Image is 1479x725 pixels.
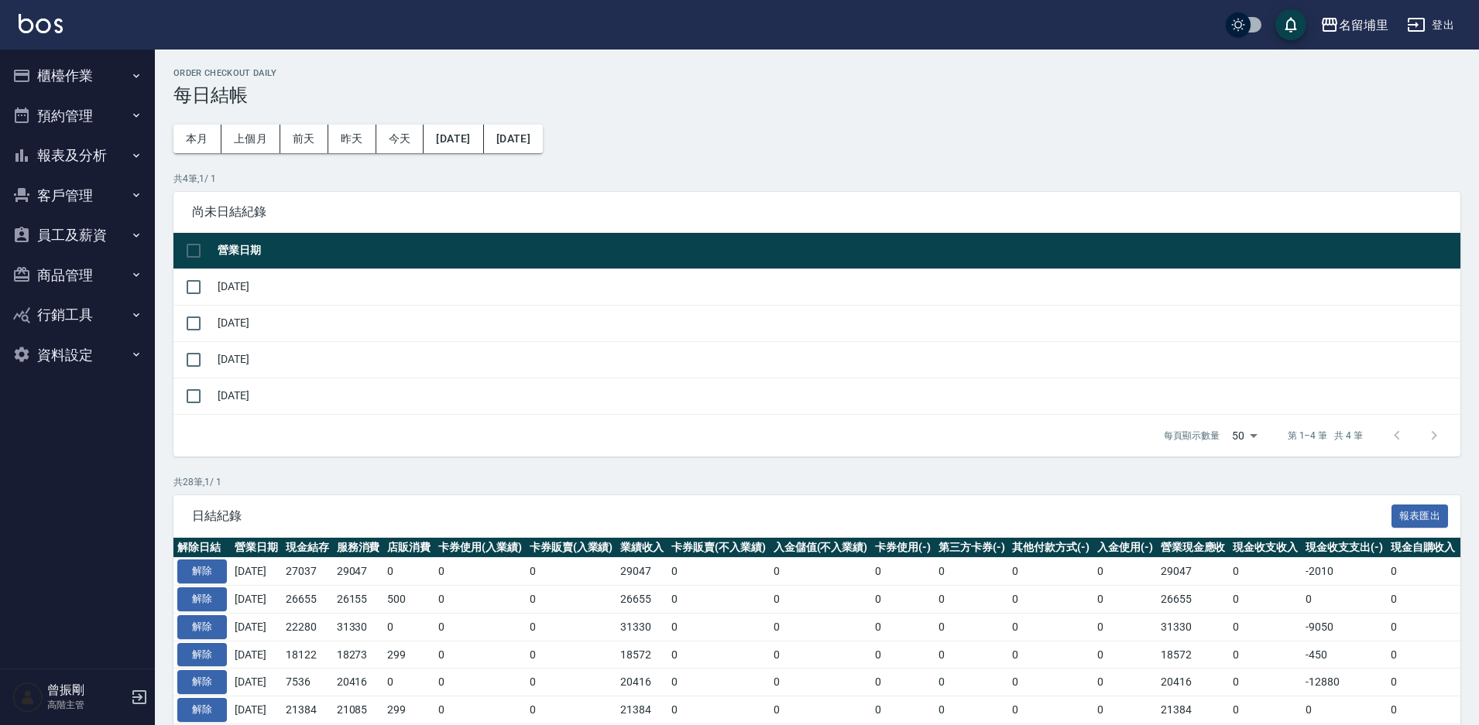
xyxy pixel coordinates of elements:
[1302,613,1387,641] td: -9050
[667,641,770,669] td: 0
[1008,669,1093,696] td: 0
[1093,613,1157,641] td: 0
[282,558,333,586] td: 27037
[192,204,1442,220] span: 尚未日結紀錄
[770,641,872,669] td: 0
[1093,538,1157,558] th: 入金使用(-)
[6,335,149,375] button: 資料設定
[871,613,935,641] td: 0
[871,696,935,724] td: 0
[667,669,770,696] td: 0
[526,613,617,641] td: 0
[177,698,227,722] button: 解除
[1387,696,1460,724] td: 0
[1008,613,1093,641] td: 0
[231,558,282,586] td: [DATE]
[6,135,149,176] button: 報表及分析
[770,538,872,558] th: 入金儲值(不入業績)
[770,669,872,696] td: 0
[282,538,333,558] th: 現金結存
[282,641,333,669] td: 18122
[177,643,227,667] button: 解除
[221,125,280,153] button: 上個月
[333,696,384,724] td: 21085
[526,586,617,614] td: 0
[935,586,1009,614] td: 0
[1229,586,1302,614] td: 0
[424,125,483,153] button: [DATE]
[177,587,227,611] button: 解除
[231,696,282,724] td: [DATE]
[1387,641,1460,669] td: 0
[667,696,770,724] td: 0
[1164,429,1220,443] p: 每頁顯示數量
[333,613,384,641] td: 31330
[1226,415,1263,457] div: 50
[1302,586,1387,614] td: 0
[1093,669,1157,696] td: 0
[1401,11,1460,39] button: 登出
[616,613,667,641] td: 31330
[935,538,1009,558] th: 第三方卡券(-)
[526,641,617,669] td: 0
[770,696,872,724] td: 0
[231,538,282,558] th: 營業日期
[1008,558,1093,586] td: 0
[173,125,221,153] button: 本月
[1387,558,1460,586] td: 0
[231,641,282,669] td: [DATE]
[1387,586,1460,614] td: 0
[12,682,43,713] img: Person
[333,669,384,696] td: 20416
[770,558,872,586] td: 0
[616,558,667,586] td: 29047
[1275,9,1306,40] button: save
[871,558,935,586] td: 0
[383,558,434,586] td: 0
[616,641,667,669] td: 18572
[434,613,526,641] td: 0
[1157,696,1230,724] td: 21384
[333,641,384,669] td: 18273
[871,586,935,614] td: 0
[177,670,227,694] button: 解除
[6,295,149,335] button: 行銷工具
[616,586,667,614] td: 26655
[1093,641,1157,669] td: 0
[214,305,1460,341] td: [DATE]
[1288,429,1363,443] p: 第 1–4 筆 共 4 筆
[434,538,526,558] th: 卡券使用(入業績)
[935,669,1009,696] td: 0
[173,84,1460,106] h3: 每日結帳
[282,613,333,641] td: 22280
[1387,669,1460,696] td: 0
[1008,538,1093,558] th: 其他付款方式(-)
[328,125,376,153] button: 昨天
[935,558,1009,586] td: 0
[1157,641,1230,669] td: 18572
[6,215,149,255] button: 員工及薪資
[434,696,526,724] td: 0
[526,669,617,696] td: 0
[214,341,1460,378] td: [DATE]
[935,613,1009,641] td: 0
[667,586,770,614] td: 0
[1302,669,1387,696] td: -12880
[434,558,526,586] td: 0
[231,613,282,641] td: [DATE]
[1229,538,1302,558] th: 現金收支收入
[333,538,384,558] th: 服務消費
[1339,15,1388,35] div: 名留埔里
[434,641,526,669] td: 0
[434,586,526,614] td: 0
[1093,586,1157,614] td: 0
[1008,586,1093,614] td: 0
[1229,669,1302,696] td: 0
[376,125,424,153] button: 今天
[434,669,526,696] td: 0
[280,125,328,153] button: 前天
[1157,538,1230,558] th: 營業現金應收
[1302,558,1387,586] td: -2010
[1008,641,1093,669] td: 0
[173,538,231,558] th: 解除日結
